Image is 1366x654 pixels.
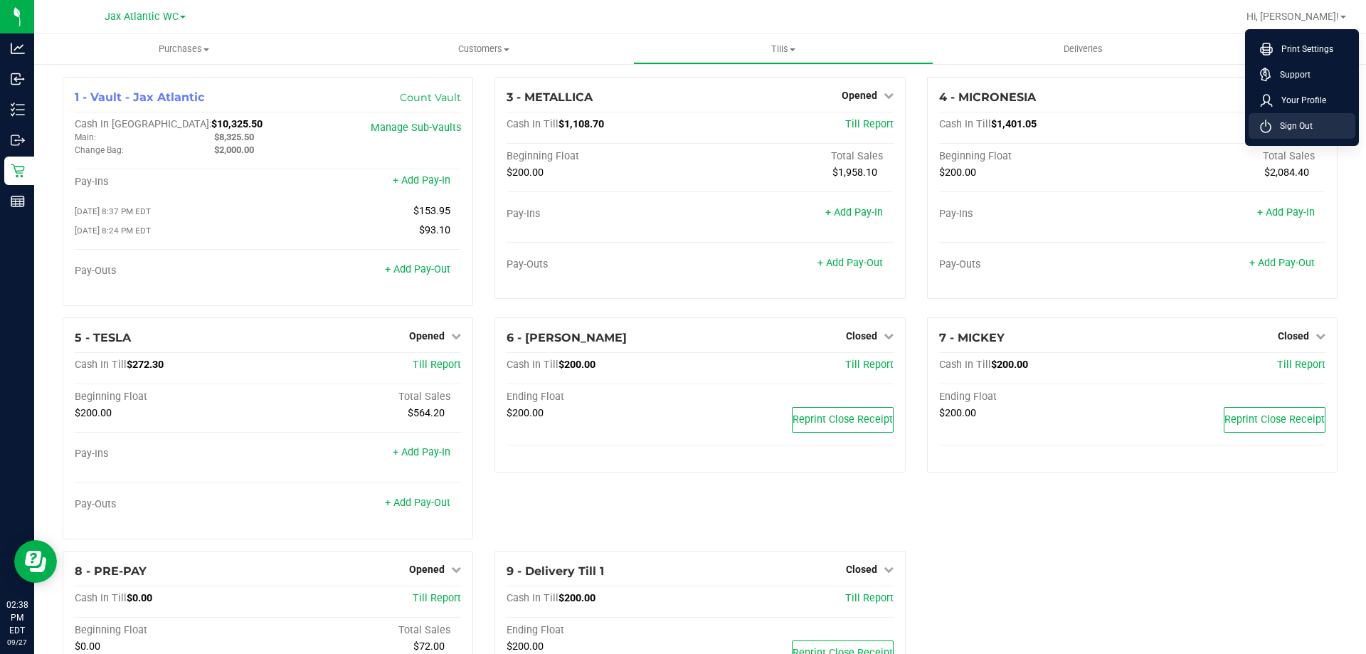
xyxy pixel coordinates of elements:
[11,164,25,178] inline-svg: Retail
[75,407,112,419] span: $200.00
[334,43,632,56] span: Customers
[413,205,450,217] span: $153.95
[507,407,544,419] span: $200.00
[75,359,127,371] span: Cash In Till
[1257,206,1315,218] a: + Add Pay-In
[75,391,268,404] div: Beginning Float
[11,102,25,117] inline-svg: Inventory
[14,540,57,583] iframe: Resource center
[419,224,450,236] span: $93.10
[1264,167,1309,179] span: $2,084.40
[1260,68,1350,82] a: Support
[817,257,883,269] a: + Add Pay-Out
[75,176,268,189] div: Pay-Ins
[75,226,151,236] span: [DATE] 8:24 PM EDT
[75,145,124,155] span: Change Bag:
[408,407,445,419] span: $564.20
[939,258,1133,271] div: Pay-Outs
[507,564,604,578] span: 9 - Delivery Till 1
[1273,42,1333,56] span: Print Settings
[939,118,991,130] span: Cash In Till
[1249,257,1315,269] a: + Add Pay-Out
[75,564,147,578] span: 8 - PRE-PAY
[1224,413,1325,426] span: Reprint Close Receipt
[334,34,633,64] a: Customers
[558,118,604,130] span: $1,108.70
[1277,359,1325,371] a: Till Report
[268,624,462,637] div: Total Sales
[34,34,334,64] a: Purchases
[1271,119,1313,133] span: Sign Out
[939,90,1036,104] span: 4 - MICRONESIA
[939,359,991,371] span: Cash In Till
[75,640,100,653] span: $0.00
[507,150,700,163] div: Beginning Float
[700,150,894,163] div: Total Sales
[75,265,268,278] div: Pay-Outs
[507,391,700,404] div: Ending Float
[11,194,25,209] inline-svg: Reports
[939,407,976,419] span: $200.00
[507,359,558,371] span: Cash In Till
[933,34,1233,64] a: Deliveries
[1246,11,1339,22] span: Hi, [PERSON_NAME]!
[991,359,1028,371] span: $200.00
[400,91,461,104] a: Count Vault
[507,592,558,604] span: Cash In Till
[409,564,445,575] span: Opened
[75,592,127,604] span: Cash In Till
[634,43,932,56] span: Tills
[507,624,700,637] div: Ending Float
[11,72,25,86] inline-svg: Inbound
[75,498,268,511] div: Pay-Outs
[214,144,254,155] span: $2,000.00
[127,359,164,371] span: $272.30
[11,133,25,147] inline-svg: Outbound
[845,118,894,130] span: Till Report
[845,359,894,371] a: Till Report
[393,174,450,186] a: + Add Pay-In
[127,592,152,604] span: $0.00
[633,34,933,64] a: Tills
[1278,330,1309,342] span: Closed
[75,118,211,130] span: Cash In [GEOGRAPHIC_DATA]:
[385,497,450,509] a: + Add Pay-Out
[105,11,179,23] span: Jax Atlantic WC
[75,624,268,637] div: Beginning Float
[558,359,595,371] span: $200.00
[413,640,445,653] span: $72.00
[939,331,1005,344] span: 7 - MICKEY
[507,331,627,344] span: 6 - [PERSON_NAME]
[75,90,204,104] span: 1 - Vault - Jax Atlantic
[793,413,893,426] span: Reprint Close Receipt
[507,258,700,271] div: Pay-Outs
[1224,407,1325,433] button: Reprint Close Receipt
[413,359,461,371] a: Till Report
[211,118,263,130] span: $10,325.50
[1249,113,1355,139] li: Sign Out
[1132,150,1325,163] div: Total Sales
[507,90,593,104] span: 3 - METALLICA
[846,330,877,342] span: Closed
[75,331,131,344] span: 5 - TESLA
[507,640,544,653] span: $200.00
[939,391,1133,404] div: Ending Float
[268,391,462,404] div: Total Sales
[413,592,461,604] a: Till Report
[507,208,700,221] div: Pay-Ins
[507,167,544,179] span: $200.00
[507,118,558,130] span: Cash In Till
[991,118,1037,130] span: $1,401.05
[75,448,268,460] div: Pay-Ins
[214,132,254,142] span: $8,325.50
[558,592,595,604] span: $200.00
[845,592,894,604] a: Till Report
[939,150,1133,163] div: Beginning Float
[846,564,877,575] span: Closed
[385,263,450,275] a: + Add Pay-Out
